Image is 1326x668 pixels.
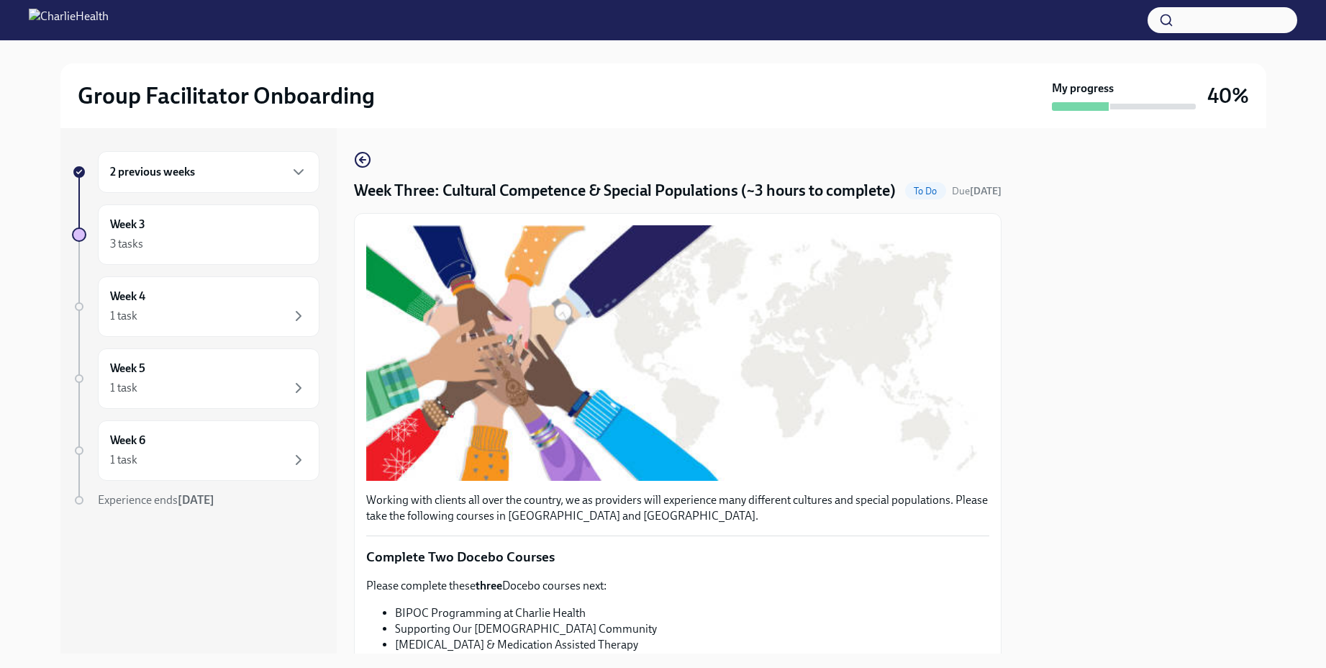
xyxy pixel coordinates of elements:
[110,217,145,233] h6: Week 3
[476,579,502,592] strong: three
[952,184,1002,198] span: October 6th, 2025 09:00
[98,151,319,193] div: 2 previous weeks
[366,578,989,594] p: Please complete these Docebo courses next:
[110,236,143,252] div: 3 tasks
[110,164,195,180] h6: 2 previous weeks
[110,452,137,468] div: 1 task
[72,204,319,265] a: Week 33 tasks
[970,185,1002,197] strong: [DATE]
[354,180,896,202] h4: Week Three: Cultural Competence & Special Populations (~3 hours to complete)
[110,361,145,376] h6: Week 5
[395,605,989,621] li: BIPOC Programming at Charlie Health
[905,186,946,197] span: To Do
[395,637,989,653] li: [MEDICAL_DATA] & Medication Assisted Therapy
[178,493,214,507] strong: [DATE]
[395,621,989,637] li: Supporting Our [DEMOGRAPHIC_DATA] Community
[110,433,145,448] h6: Week 6
[366,492,989,524] p: Working with clients all over the country, we as providers will experience many different culture...
[366,548,989,567] p: Complete Two Docebo Courses
[952,185,1002,197] span: Due
[1052,81,1114,96] strong: My progress
[29,9,109,32] img: CharlieHealth
[110,380,137,396] div: 1 task
[366,225,989,481] button: Zoom image
[72,276,319,337] a: Week 41 task
[98,493,214,507] span: Experience ends
[72,348,319,409] a: Week 51 task
[1207,83,1249,109] h3: 40%
[78,81,375,110] h2: Group Facilitator Onboarding
[110,308,137,324] div: 1 task
[72,420,319,481] a: Week 61 task
[110,289,145,304] h6: Week 4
